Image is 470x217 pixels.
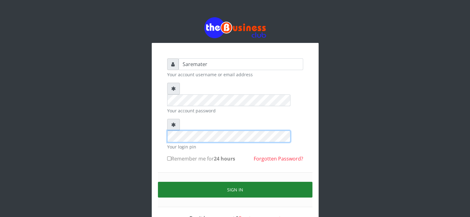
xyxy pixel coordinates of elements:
small: Your account password [167,107,303,114]
input: Remember me for24 hours [167,156,171,161]
button: Sign in [158,182,312,198]
small: Your account username or email address [167,71,303,78]
small: Your login pin [167,144,303,150]
b: 24 hours [214,155,235,162]
label: Remember me for [167,155,235,162]
a: Forgotten Password? [254,155,303,162]
input: Username or email address [179,58,303,70]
